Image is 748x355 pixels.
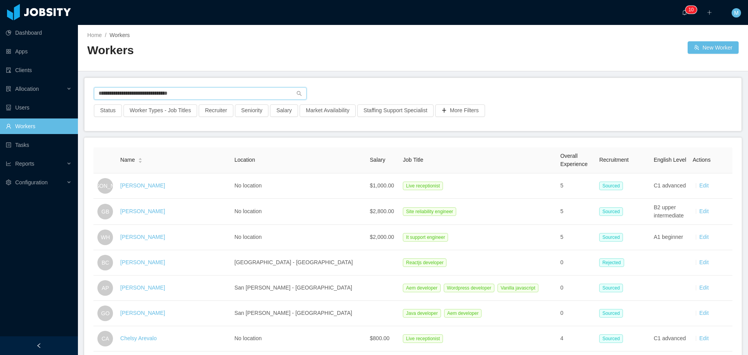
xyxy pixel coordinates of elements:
a: Edit [699,284,709,291]
span: BC [102,255,109,270]
span: Reports [15,161,34,167]
a: [PERSON_NAME] [120,259,165,265]
span: Aem developer [444,309,482,318]
i: icon: solution [6,86,11,92]
span: Configuration [15,179,48,185]
span: Reactjs developer [403,258,446,267]
a: Edit [699,182,709,189]
span: WH [101,230,110,245]
span: Live receptionist [403,334,443,343]
span: Sourced [599,182,623,190]
span: Vanilla javascript [497,284,538,292]
button: Worker Types - Job Titles [123,104,197,117]
sup: 10 [685,6,697,14]
td: No location [231,225,367,250]
a: Sourced [599,310,626,316]
span: It support engineer [403,233,448,242]
a: Sourced [599,335,626,341]
i: icon: search [296,91,302,96]
a: icon: usergroup-addNew Worker [688,41,739,54]
p: 1 [688,6,691,14]
a: Home [87,32,102,38]
td: No location [231,173,367,199]
span: Java developer [403,309,441,318]
span: Name [120,156,135,164]
span: $1,000.00 [370,182,394,189]
a: Edit [699,259,709,265]
td: B2 upper intermediate [651,199,690,225]
button: icon: plusMore Filters [435,104,485,117]
span: Site reliability engineer [403,207,456,216]
span: Overall Experience [560,153,587,167]
td: No location [231,326,367,351]
span: English Level [654,157,686,163]
td: 5 [557,225,596,250]
span: AP [102,280,109,296]
span: Sourced [599,207,623,216]
td: [GEOGRAPHIC_DATA] - [GEOGRAPHIC_DATA] [231,250,367,276]
span: Allocation [15,86,39,92]
td: 5 [557,173,596,199]
span: M [734,8,739,18]
button: Staffing Support Specialist [357,104,434,117]
a: icon: appstoreApps [6,44,72,59]
span: $2,000.00 [370,234,394,240]
div: Sort [138,157,143,162]
p: 0 [691,6,694,14]
a: Sourced [599,284,626,291]
td: San [PERSON_NAME] - [GEOGRAPHIC_DATA] [231,276,367,301]
a: Edit [699,310,709,316]
button: Recruiter [199,104,233,117]
span: Live receptionist [403,182,443,190]
a: [PERSON_NAME] [120,284,165,291]
span: Wordpress developer [444,284,494,292]
a: Sourced [599,182,626,189]
span: Actions [693,157,711,163]
td: No location [231,199,367,225]
span: Location [235,157,255,163]
span: Rejected [599,258,624,267]
a: Edit [699,208,709,214]
i: icon: caret-down [138,160,143,162]
span: GO [101,306,110,321]
span: [PERSON_NAME] [83,178,128,194]
a: icon: profileTasks [6,137,72,153]
a: icon: pie-chartDashboard [6,25,72,41]
a: [PERSON_NAME] [120,208,165,214]
td: C1 advanced [651,173,690,199]
td: 0 [557,301,596,326]
td: C1 advanced [651,326,690,351]
span: CA [102,331,109,346]
td: 0 [557,250,596,276]
span: Job Title [403,157,423,163]
a: Sourced [599,234,626,240]
a: [PERSON_NAME] [120,310,165,316]
h2: Workers [87,42,413,58]
td: 4 [557,326,596,351]
a: icon: auditClients [6,62,72,78]
i: icon: plus [707,10,712,15]
td: 5 [557,199,596,225]
a: icon: robotUsers [6,100,72,115]
span: Sourced [599,309,623,318]
span: $800.00 [370,335,390,341]
a: Chelsy Arevalo [120,335,157,341]
span: Sourced [599,233,623,242]
span: Sourced [599,284,623,292]
i: icon: line-chart [6,161,11,166]
span: Salary [370,157,385,163]
button: Market Availability [300,104,356,117]
span: Sourced [599,334,623,343]
a: Edit [699,335,709,341]
td: San [PERSON_NAME] - [GEOGRAPHIC_DATA] [231,301,367,326]
span: Recruitment [599,157,628,163]
button: Seniority [235,104,268,117]
span: GB [101,204,109,219]
a: Sourced [599,208,626,214]
a: [PERSON_NAME] [120,234,165,240]
a: Edit [699,234,709,240]
td: 0 [557,276,596,301]
span: Aem developer [403,284,441,292]
span: / [105,32,106,38]
span: $2,800.00 [370,208,394,214]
